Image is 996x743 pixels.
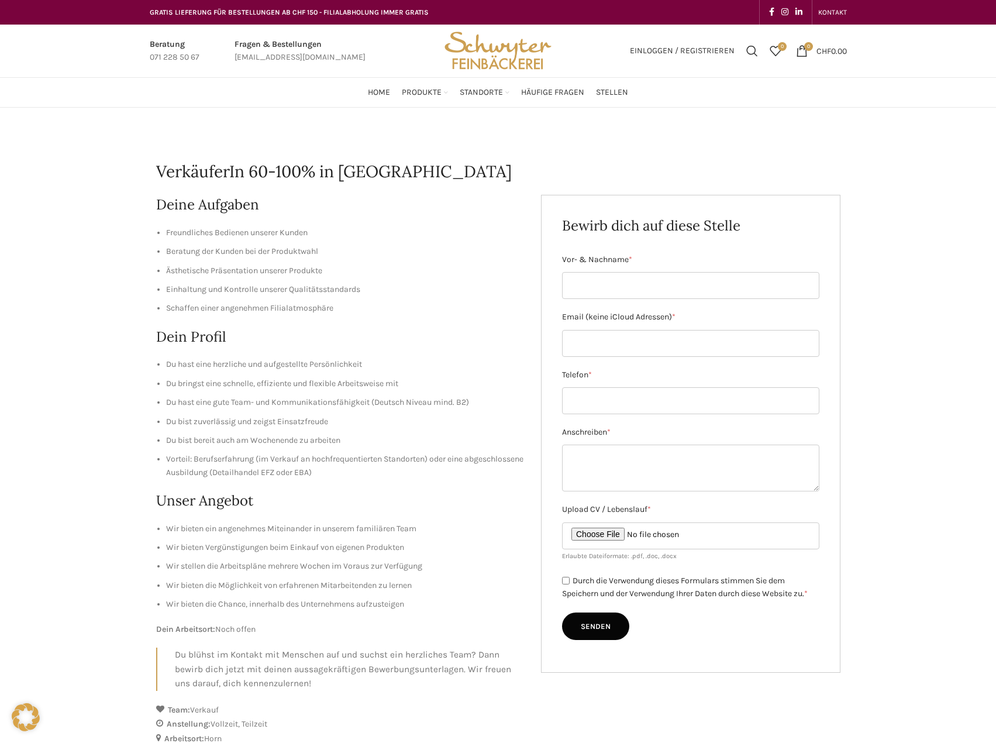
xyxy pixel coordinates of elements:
[166,358,524,371] li: Du hast eine herzliche und aufgestellte Persönlichkeit
[596,81,628,104] a: Stellen
[166,522,524,535] li: Wir bieten ein angenehmes Miteinander in unserem familiären Team
[156,624,215,634] strong: Dein Arbeitsort:
[166,226,524,239] li: Freundliches Bedienen unserer Kunden
[596,87,628,98] span: Stellen
[368,87,390,98] span: Home
[562,503,819,516] label: Upload CV / Lebenslauf
[175,648,524,691] p: Du blühst im Kontakt mit Menschen auf und suchst ein herzliches Team? Dann bewirb dich jetzt mit ...
[166,283,524,296] li: Einhaltung und Kontrolle unserer Qualitätsstandards
[460,87,503,98] span: Standorte
[166,453,524,479] li: Vorteil: Berufserfahrung (im Verkauf an hochfrequentierten Standorten) oder eine abgeschlossene A...
[144,81,853,104] div: Main navigation
[562,613,629,641] input: Senden
[792,4,806,20] a: Linkedin social link
[818,8,847,16] span: KONTAKT
[166,434,524,447] li: Du bist bereit auch am Wochenende zu arbeiten
[166,415,524,428] li: Du bist zuverlässig und zeigst Einsatzfreude
[150,8,429,16] span: GRATIS LIEFERUNG FÜR BESTELLUNGEN AB CHF 150 - FILIALABHOLUNG IMMER GRATIS
[166,245,524,258] li: Beratung der Kunden bei der Produktwahl
[818,1,847,24] a: KONTAKT
[166,264,524,277] li: Ästhetische Präsentation unserer Produkte
[167,719,211,729] strong: Anstellung:
[150,38,199,64] a: Infobox link
[168,705,190,715] strong: Team:
[166,579,524,592] li: Wir bieten die Möglichkeit von erfahrenen Mitarbeitenden zu lernen
[166,541,524,554] li: Wir bieten Vergünstigungen beim Einkauf von eigenen Produkten
[156,491,524,511] h2: Unser Angebot
[740,39,764,63] a: Suchen
[440,45,555,55] a: Site logo
[764,39,787,63] a: 0
[166,302,524,315] li: Schaffen einer angenehmen Filialatmosphäre
[156,195,524,215] h2: Deine Aufgaben
[440,25,555,77] img: Bäckerei Schwyter
[562,576,808,599] label: Durch die Verwendung dieses Formulars stimmen Sie dem Speichern und der Verwendung Ihrer Daten du...
[190,705,219,715] span: Verkauf
[460,81,509,104] a: Standorte
[562,552,677,560] small: Erlaubte Dateiformate: .pdf, .doc, .docx
[156,160,840,183] h1: VerkäuferIn 60-100% in [GEOGRAPHIC_DATA]
[156,327,524,347] h2: Dein Profil
[804,42,813,51] span: 0
[211,719,242,729] span: Vollzeit
[521,87,584,98] span: Häufige Fragen
[368,81,390,104] a: Home
[790,39,853,63] a: 0 CHF0.00
[764,39,787,63] div: Meine Wunschliste
[235,38,366,64] a: Infobox link
[562,311,819,324] label: Email (keine iCloud Adressen)
[402,87,442,98] span: Produkte
[402,81,448,104] a: Produkte
[816,46,847,56] bdi: 0.00
[166,560,524,573] li: Wir stellen die Arbeitspläne mehrere Wochen im Voraus zur Verfügung
[812,1,853,24] div: Secondary navigation
[766,4,778,20] a: Facebook social link
[816,46,831,56] span: CHF
[166,598,524,611] li: Wir bieten die Chance, innerhalb des Unternehmens aufzusteigen
[156,623,524,636] p: Noch offen
[166,396,524,409] li: Du hast eine gute Team- und Kommunikationsfähigkeit (Deutsch Niveau mind. B2)
[562,369,819,381] label: Telefon
[778,4,792,20] a: Instagram social link
[562,253,819,266] label: Vor- & Nachname
[624,39,740,63] a: Einloggen / Registrieren
[630,47,735,55] span: Einloggen / Registrieren
[166,377,524,390] li: Du bringst eine schnelle, effiziente und flexible Arbeitsweise mit
[778,42,787,51] span: 0
[562,426,819,439] label: Anschreiben
[521,81,584,104] a: Häufige Fragen
[562,216,819,236] h2: Bewirb dich auf diese Stelle
[242,719,267,729] span: Teilzeit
